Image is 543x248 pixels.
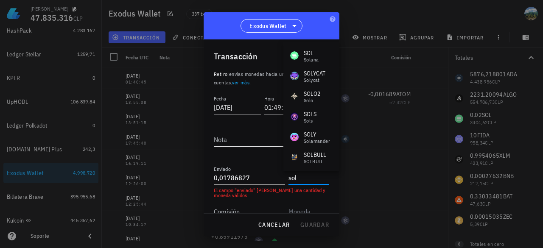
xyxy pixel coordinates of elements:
span: Exodus Wallet [249,22,286,30]
div: SOLBULL-icon [290,153,299,162]
span: cancelar [258,221,290,228]
div: SOL-icon [290,51,299,60]
div: Solycat [304,78,326,83]
div: SOLS [304,110,316,118]
span: envías monedas hacia una de tus propias cuentas, . [214,71,320,86]
div: El campo "enviado" [PERSON_NAME] una cantidad y moneda válidos [214,188,329,198]
input: Moneda [288,205,327,218]
div: sols [304,118,316,123]
label: Fecha [214,95,226,102]
input: Moneda [288,171,327,184]
div: Solo [304,98,321,103]
div: SOLBULL [304,159,326,164]
div: SOLYCAT [304,69,326,78]
label: Hora [264,95,274,102]
div: SOLY-icon [290,133,299,141]
label: Enviado [214,166,231,172]
span: Retiro [214,71,227,77]
div: Solana [304,57,319,62]
button: cancelar [255,217,293,232]
div: Solamander [304,139,330,144]
div: SOLO2 [304,89,321,98]
div: SOLYCAT-icon [290,72,299,80]
div: SOL [304,49,319,57]
div: SOLBULL [304,150,326,159]
div: Transacción [214,50,258,63]
p: : [214,70,329,87]
div: SOLO2-icon [290,92,299,100]
a: ver más [232,79,249,86]
div: SOLS-icon [290,112,299,121]
div: SOLY [304,130,330,139]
